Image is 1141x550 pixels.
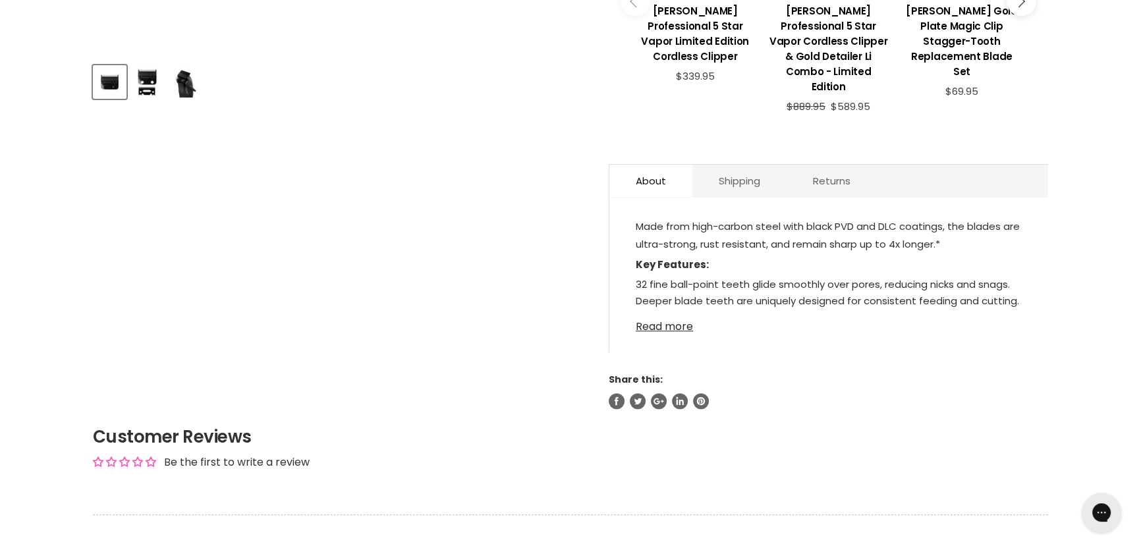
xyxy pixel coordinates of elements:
div: Product thumbnails [91,61,587,99]
a: Read more [636,313,1022,333]
img: Wahl F32 FadeOut Plated Bladeset [132,67,163,97]
div: Average rating is 0.00 stars [93,454,156,470]
button: Wahl F32 FadeOut Plated Bladeset [93,65,126,99]
a: Returns [787,165,877,197]
h3: [PERSON_NAME] Gold Plate Magic Clip Stagger-Tooth Replacement Blade Set [902,3,1022,79]
h3: [PERSON_NAME] Professional 5 Star Vapor Limited Edition Cordless Clipper [635,3,755,64]
button: Wahl F32 FadeOut Plated Bladeset [168,65,202,99]
span: $69.95 [945,84,978,98]
img: Wahl F32 FadeOut Plated Bladeset [94,67,125,97]
a: Shipping [692,165,787,197]
img: Wahl F32 FadeOut Plated Bladeset [169,67,200,97]
button: Wahl F32 FadeOut Plated Bladeset [130,65,164,99]
li: 04 50% more teeth and 6 grams lighter than our standard blade for faster, smoother cutting. [636,310,1022,343]
aside: Share this: [609,373,1048,409]
strong: Key Features: [636,258,709,271]
h2: Customer Reviews [93,425,1048,449]
li: Deeper blade teeth are uniquely designed for consistent feeding and cutting. [636,292,1022,310]
li: 32 fine ball-point teeth glide smoothly over pores, reducing nicks and snags. [636,276,1022,293]
a: About [609,165,692,197]
span: $889.95 [787,99,825,113]
span: $589.95 [831,99,870,113]
span: Share this: [609,373,663,386]
span: $339.95 [676,69,715,83]
p: Made from high-carbon steel with black PVD and DLC coatings, the blades are ultra-strong, rust re... [636,217,1022,256]
iframe: Gorgias live chat messenger [1075,488,1128,537]
h3: [PERSON_NAME] Professional 5 Star Vapor Cordless Clipper & Gold Detailer Li Combo - Limited Edition [768,3,888,94]
div: Be the first to write a review [164,455,310,470]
